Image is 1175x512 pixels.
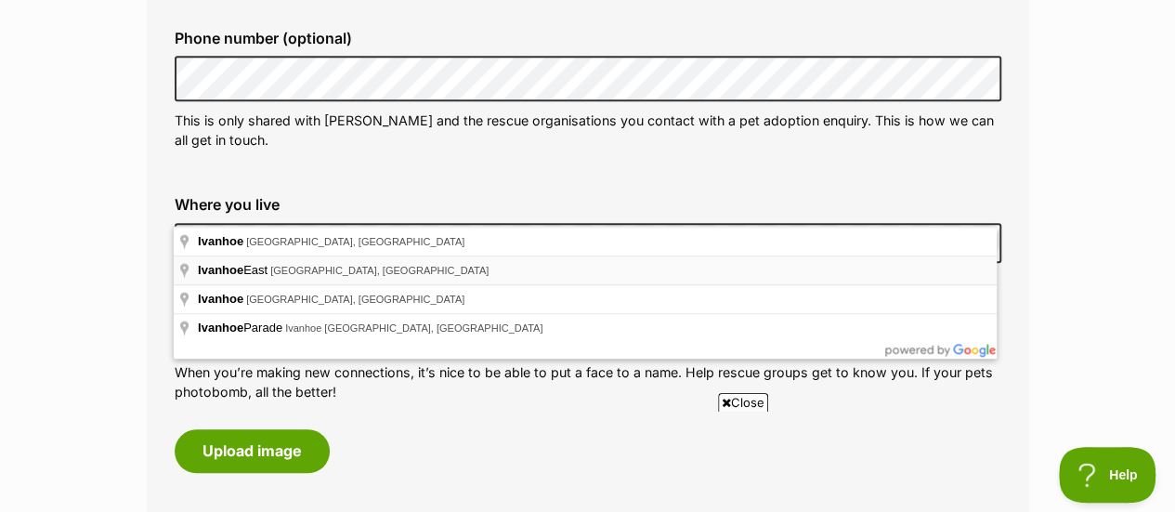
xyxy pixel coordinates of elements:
span: Ivanhoe [198,292,243,306]
span: Ivanhoe [198,263,243,277]
label: Phone number (optional) [175,30,1001,46]
span: Close [718,393,768,412]
label: Where you live [175,196,1001,213]
iframe: Help Scout Beacon - Open [1059,447,1156,503]
span: [GEOGRAPHIC_DATA], [GEOGRAPHIC_DATA] [246,236,464,247]
p: This is only shared with [PERSON_NAME] and the rescue organisations you contact with a pet adopti... [175,111,1001,151]
span: Parade [198,321,285,335]
span: East [198,263,270,277]
span: Ivanhoe [198,234,243,248]
span: Ivanhoe [GEOGRAPHIC_DATA], [GEOGRAPHIC_DATA] [285,322,542,334]
span: Ivanhoe [198,321,243,335]
iframe: Advertisement [137,419,1038,503]
span: [GEOGRAPHIC_DATA], [GEOGRAPHIC_DATA] [246,294,464,305]
p: When you’re making new connections, it’s nice to be able to put a face to a name. Help rescue gro... [175,362,1001,402]
span: [GEOGRAPHIC_DATA], [GEOGRAPHIC_DATA] [270,265,489,276]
